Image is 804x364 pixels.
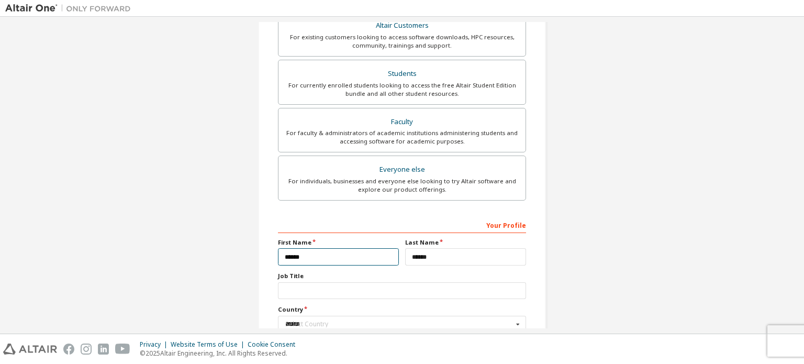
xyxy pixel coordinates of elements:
[285,162,519,177] div: Everyone else
[63,344,74,355] img: facebook.svg
[285,129,519,146] div: For faculty & administrators of academic institutions administering students and accessing softwa...
[405,238,526,247] label: Last Name
[278,216,526,233] div: Your Profile
[140,349,301,358] p: © 2025 Altair Engineering, Inc. All Rights Reserved.
[171,340,248,349] div: Website Terms of Use
[285,177,519,194] div: For individuals, businesses and everyone else looking to try Altair software and explore our prod...
[81,344,92,355] img: instagram.svg
[285,67,519,81] div: Students
[285,33,519,50] div: For existing customers looking to access software downloads, HPC resources, community, trainings ...
[115,344,130,355] img: youtube.svg
[278,272,526,280] label: Job Title
[285,115,519,129] div: Faculty
[248,340,301,349] div: Cookie Consent
[3,344,57,355] img: altair_logo.svg
[5,3,136,14] img: Altair One
[140,340,171,349] div: Privacy
[285,321,513,327] div: Select Country
[98,344,109,355] img: linkedin.svg
[285,81,519,98] div: For currently enrolled students looking to access the free Altair Student Edition bundle and all ...
[278,305,526,314] label: Country
[278,238,399,247] label: First Name
[285,18,519,33] div: Altair Customers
